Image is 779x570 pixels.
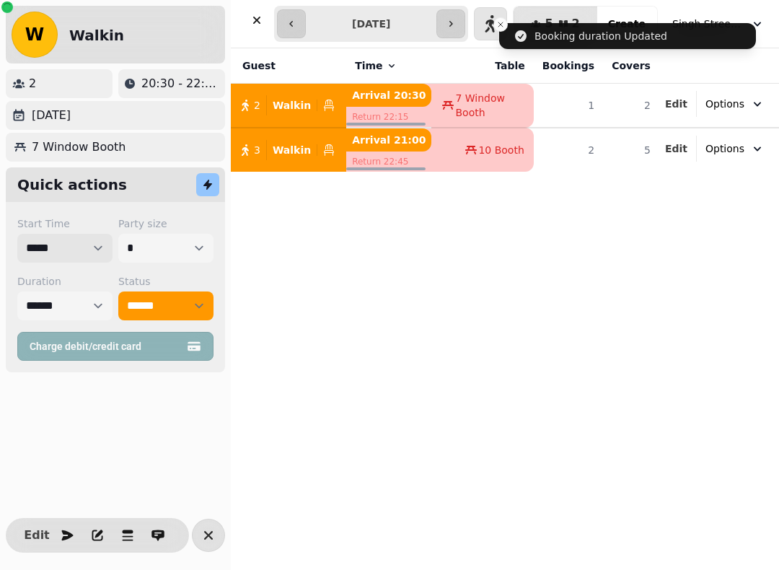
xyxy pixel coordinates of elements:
[455,91,524,120] span: 7 Window Booth
[118,216,214,231] label: Party size
[30,341,184,351] span: Charge debit/credit card
[273,143,311,157] p: Walkin
[534,84,603,128] td: 1
[69,25,124,45] h2: Walkin
[705,141,744,156] span: Options
[231,48,346,84] th: Guest
[665,141,687,156] button: Edit
[514,6,597,41] button: 52
[273,98,311,113] p: Walkin
[478,143,524,157] span: 10 Booth
[17,274,113,289] label: Duration
[254,143,260,157] span: 3
[118,274,214,289] label: Status
[346,107,431,127] p: Return 22:15
[32,107,71,124] p: [DATE]
[254,98,260,113] span: 2
[603,128,659,172] td: 5
[665,97,687,111] button: Edit
[534,48,603,84] th: Bookings
[665,144,687,154] span: Edit
[17,175,127,195] h2: Quick actions
[603,84,659,128] td: 2
[597,6,657,41] button: Create
[32,139,126,156] p: 7 Window Booth
[28,530,45,541] span: Edit
[697,91,773,117] button: Options
[431,48,533,84] th: Table
[17,216,113,231] label: Start Time
[697,136,773,162] button: Options
[346,84,431,107] p: Arrival 20:30
[355,58,397,73] button: Time
[355,58,382,73] span: Time
[493,17,508,32] button: Close toast
[664,11,773,37] button: Singh Street Bruntsfield
[22,521,51,550] button: Edit
[29,75,36,92] p: 2
[231,88,346,123] button: 2Walkin
[346,152,431,172] p: Return 22:45
[346,128,431,152] p: Arrival 21:00
[25,26,44,43] span: W
[534,128,603,172] td: 2
[603,48,659,84] th: Covers
[665,99,687,109] span: Edit
[705,97,744,111] span: Options
[534,29,667,43] div: Booking duration Updated
[231,133,346,167] button: 3Walkin
[141,75,219,92] p: 20:30 - 22:15
[17,332,214,361] button: Charge debit/credit card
